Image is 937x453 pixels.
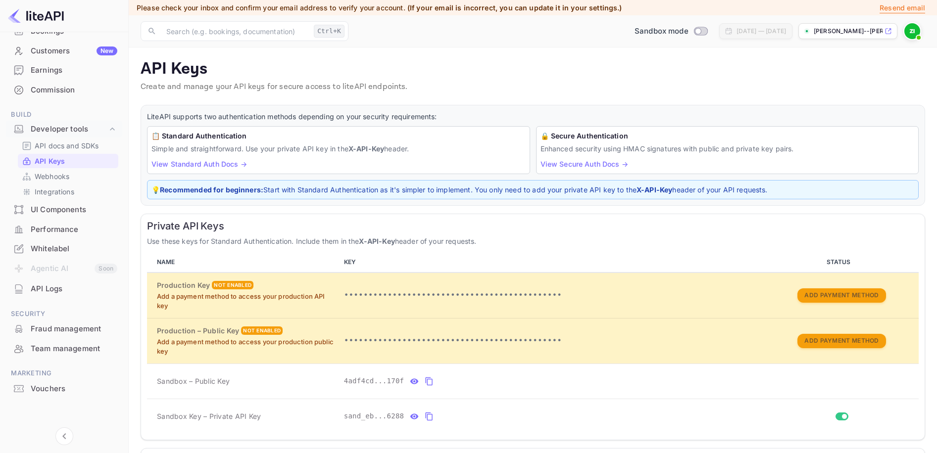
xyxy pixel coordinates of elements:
[6,239,122,258] a: Whitelabel
[541,160,628,168] a: View Secure Auth Docs →
[6,379,122,399] div: Vouchers
[6,239,122,259] div: Whitelabel
[344,289,760,301] p: •••••••••••••••••••••••••••••••••••••••••••••
[6,22,122,40] a: Bookings
[764,252,919,272] th: STATUS
[22,140,114,151] a: API docs and SDKs
[344,376,404,386] span: 4adf4cd...170f
[151,143,526,154] p: Simple and straightforward. Use your private API key in the header.
[314,25,345,38] div: Ctrl+K
[18,138,118,153] div: API docs and SDKs
[147,111,919,122] p: LiteAPI supports two authentication methods depending on your security requirements:
[797,334,886,348] button: Add Payment Method
[18,169,118,183] div: Webhooks
[157,376,230,386] span: Sandbox – Public Key
[6,200,122,220] div: UI Components
[31,343,117,355] div: Team management
[31,45,117,57] div: Customers
[212,281,253,289] div: Not enabled
[157,280,210,291] h6: Production Key
[141,81,925,93] p: Create and manage your API keys for secure access to liteAPI endpoints.
[241,326,283,335] div: Not enabled
[340,252,764,272] th: KEY
[31,224,117,235] div: Performance
[160,185,263,194] strong: Recommended for beginners:
[737,27,786,36] div: [DATE] — [DATE]
[880,2,925,13] p: Resend email
[6,368,122,379] span: Marketing
[6,121,122,138] div: Developer tools
[35,171,69,181] p: Webhooks
[157,337,336,357] p: Add a payment method to access your production public key
[6,81,122,99] a: Commission
[541,131,915,141] h6: 🔒 Secure Authentication
[6,109,122,120] span: Build
[6,319,122,339] div: Fraud management
[797,336,886,344] a: Add Payment Method
[6,42,122,60] a: CustomersNew
[151,131,526,141] h6: 📋 Standard Authentication
[22,186,114,197] a: Integrations
[18,154,118,168] div: API Keys
[147,399,340,434] td: Sandbox Key – Private API Key
[6,379,122,398] a: Vouchers
[6,309,122,319] span: Security
[635,26,689,37] span: Sandbox mode
[6,319,122,338] a: Fraud management
[31,283,117,295] div: API Logs
[6,339,122,358] a: Team management
[407,3,622,12] span: (If your email is incorrect, you can update it in your settings.)
[541,143,915,154] p: Enhanced security using HMAC signatures with public and private key pairs.
[35,140,99,151] p: API docs and SDKs
[6,42,122,61] div: CustomersNew
[22,156,114,166] a: API Keys
[151,184,914,195] p: 💡 Start with Standard Authentication as it's simpler to implement. You only need to add your priv...
[797,290,886,299] a: Add Payment Method
[157,292,336,311] p: Add a payment method to access your production API key
[137,3,405,12] span: Please check your inbox and confirm your email address to verify your account.
[31,243,117,255] div: Whitelabel
[147,252,340,272] th: NAME
[6,220,122,239] div: Performance
[631,26,711,37] div: Switch to Production mode
[160,21,310,41] input: Search (e.g. bookings, documentation)
[344,411,404,421] span: sand_eb...6288
[6,339,122,359] div: Team management
[6,220,122,238] a: Performance
[157,325,239,336] h6: Production – Public Key
[22,171,114,181] a: Webhooks
[147,236,919,246] p: Use these keys for Standard Authentication. Include them in the header of your requests.
[35,186,74,197] p: Integrations
[359,237,395,245] strong: X-API-Key
[35,156,65,166] p: API Keys
[31,65,117,76] div: Earnings
[151,160,247,168] a: View Standard Auth Docs →
[141,59,925,79] p: API Keys
[797,288,886,303] button: Add Payment Method
[6,81,122,100] div: Commission
[6,279,122,299] div: API Logs
[31,323,117,335] div: Fraud management
[97,46,117,55] div: New
[344,335,760,347] p: •••••••••••••••••••••••••••••••••••••••••••••
[8,8,64,24] img: LiteAPI logo
[904,23,920,39] img: Zev Isakov
[18,184,118,199] div: Integrations
[147,220,919,232] h6: Private API Keys
[637,185,672,194] strong: X-API-Key
[31,124,107,135] div: Developer tools
[31,383,117,395] div: Vouchers
[6,61,122,79] a: Earnings
[6,279,122,298] a: API Logs
[348,144,384,153] strong: X-API-Key
[6,61,122,80] div: Earnings
[6,200,122,219] a: UI Components
[147,252,919,434] table: private api keys table
[31,204,117,216] div: UI Components
[31,85,117,96] div: Commission
[55,427,73,445] button: Collapse navigation
[814,27,883,36] p: [PERSON_NAME]--[PERSON_NAME]--jztug.nui...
